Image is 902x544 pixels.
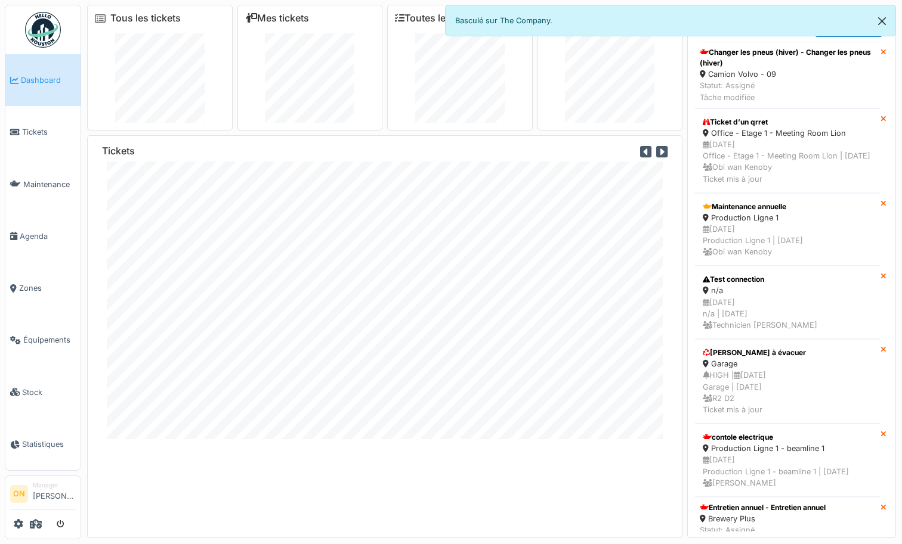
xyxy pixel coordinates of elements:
div: Statut: Assigné Tâche modifiée [700,80,876,102]
a: Dashboard [5,54,81,106]
span: Tickets [22,126,76,138]
div: Changer les pneus (hiver) - Changer les pneus (hiver) [700,47,876,69]
div: HIGH | [DATE] Garage | [DATE] R2 D2 Ticket mis à jour [703,369,873,415]
div: Brewery Plus [700,513,826,524]
div: Garage [703,358,873,369]
a: Stock [5,366,81,418]
a: Tous les tickets [110,13,181,24]
div: Production Ligne 1 [703,212,873,223]
a: contole electrique Production Ligne 1 - beamline 1 [DATE]Production Ligne 1 - beamline 1 | [DATE]... [695,424,881,497]
img: Badge_color-CXgf-gQk.svg [25,12,61,48]
div: Test connection [703,274,873,285]
a: ON Manager[PERSON_NAME] [10,481,76,509]
a: Toutes les tâches [395,13,484,24]
div: [DATE] Office - Etage 1 - Meeting Room Lion | [DATE] Obi wan Kenoby Ticket mis à jour [703,139,873,185]
div: [DATE] Production Ligne 1 | [DATE] Obi wan Kenoby [703,223,873,258]
a: Zones [5,262,81,314]
span: Zones [19,282,76,294]
li: ON [10,485,28,503]
a: Agenda [5,210,81,262]
a: Mes tickets [245,13,309,24]
span: Dashboard [21,74,76,86]
a: Test connection n/a [DATE]n/a | [DATE] Technicien [PERSON_NAME] [695,266,881,339]
a: Maintenance annuelle Production Ligne 1 [DATE]Production Ligne 1 | [DATE] Obi wan Kenoby [695,193,881,266]
li: [PERSON_NAME] [33,481,76,506]
div: Basculé sur The Company. [445,5,896,36]
span: Maintenance [23,179,76,190]
div: Camion Volvo - 09 [700,69,876,80]
div: n/a [703,285,873,296]
div: Manager [33,481,76,490]
div: Entretien annuel - Entretien annuel [700,502,826,513]
a: Ticket d’un qrret Office - Etage 1 - Meeting Room Lion [DATE]Office - Etage 1 - Meeting Room Lion... [695,108,881,193]
button: Close [869,5,895,37]
span: Statistiques [22,439,76,450]
div: [PERSON_NAME] à évacuer [703,347,873,358]
a: Statistiques [5,418,81,470]
h6: Tickets [102,145,135,157]
div: Ticket d’un qrret [703,117,873,128]
span: Agenda [20,231,76,242]
div: [DATE] n/a | [DATE] Technicien [PERSON_NAME] [703,297,873,331]
div: Maintenance annuelle [703,201,873,212]
a: Tickets [5,106,81,158]
div: contole electrique [703,432,873,443]
span: Équipements [23,334,76,346]
div: Office - Etage 1 - Meeting Room Lion [703,128,873,139]
a: Changer les pneus (hiver) - Changer les pneus (hiver) Camion Volvo - 09 Statut: AssignéTâche modi... [695,42,881,108]
a: Maintenance [5,158,81,210]
div: [DATE] Production Ligne 1 - beamline 1 | [DATE] [PERSON_NAME] [703,454,873,489]
a: [PERSON_NAME] à évacuer Garage HIGH |[DATE]Garage | [DATE] R2 D2Ticket mis à jour [695,339,881,424]
div: Production Ligne 1 - beamline 1 [703,443,873,454]
a: Équipements [5,314,81,366]
span: Stock [22,387,76,398]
